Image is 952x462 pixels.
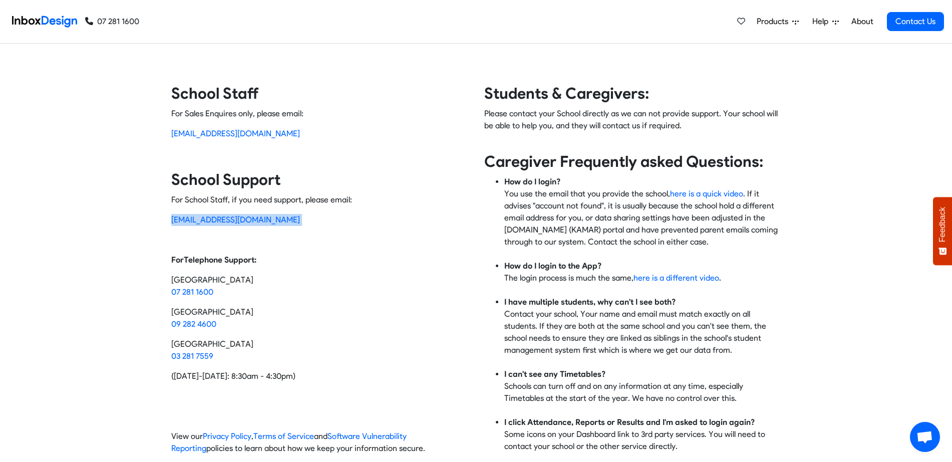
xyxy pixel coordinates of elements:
[171,306,468,330] p: [GEOGRAPHIC_DATA]
[887,12,944,31] a: Contact Us
[753,12,803,32] a: Products
[504,296,781,368] li: Contact your school, Your name and email must match exactly on all students. If they are both at ...
[171,287,213,297] a: 07 281 1600
[171,338,468,362] p: [GEOGRAPHIC_DATA]
[171,255,184,265] strong: For
[171,108,468,120] p: For Sales Enquires only, please email:
[171,129,300,138] a: [EMAIL_ADDRESS][DOMAIN_NAME]
[808,12,843,32] a: Help
[171,170,280,189] strong: School Support
[484,152,763,171] strong: Caregiver Frequently asked Questions:
[484,108,781,144] p: Please contact your School directly as we can not provide support. Your school will be able to he...
[504,417,755,427] strong: I click Attendance, Reports or Results and I'm asked to login again?
[171,351,213,361] a: 03 281 7559
[504,369,605,379] strong: I can't see any Timetables?
[484,84,649,103] strong: Students & Caregivers:
[910,422,940,452] div: Open chat
[171,194,468,206] p: For School Staff, if you need support, please email:
[812,16,832,28] span: Help
[171,215,300,224] a: [EMAIL_ADDRESS][DOMAIN_NAME]
[504,368,781,416] li: Schools can turn off and on any information at any time, especially Timetables at the start of th...
[504,416,781,452] li: Some icons on your Dashboard link to 3rd party services. You will need to contact your school or ...
[848,12,876,32] a: About
[203,431,251,441] a: Privacy Policy
[933,197,952,265] button: Feedback - Show survey
[253,431,314,441] a: Terms of Service
[633,273,719,283] a: here is a different video
[171,84,259,103] strong: School Staff
[938,207,947,242] span: Feedback
[171,274,468,298] p: [GEOGRAPHIC_DATA]
[504,297,676,307] strong: I have multiple students, why can't I see both?
[85,16,139,28] a: 07 281 1600
[171,319,216,329] a: 09 282 4600
[171,370,468,382] p: ([DATE]-[DATE]: 8:30am - 4:30pm)
[171,430,468,454] p: View our , and policies to learn about how we keep your information secure.
[504,177,560,186] strong: How do I login?
[184,255,256,265] strong: Telephone Support:
[757,16,792,28] span: Products
[504,260,781,296] li: The login process is much the same, .
[504,261,601,271] strong: How do I login to the App?
[670,189,743,198] a: here is a quick video
[504,176,781,260] li: You use the email that you provide the school, . If it advises "account not found", it is usually...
